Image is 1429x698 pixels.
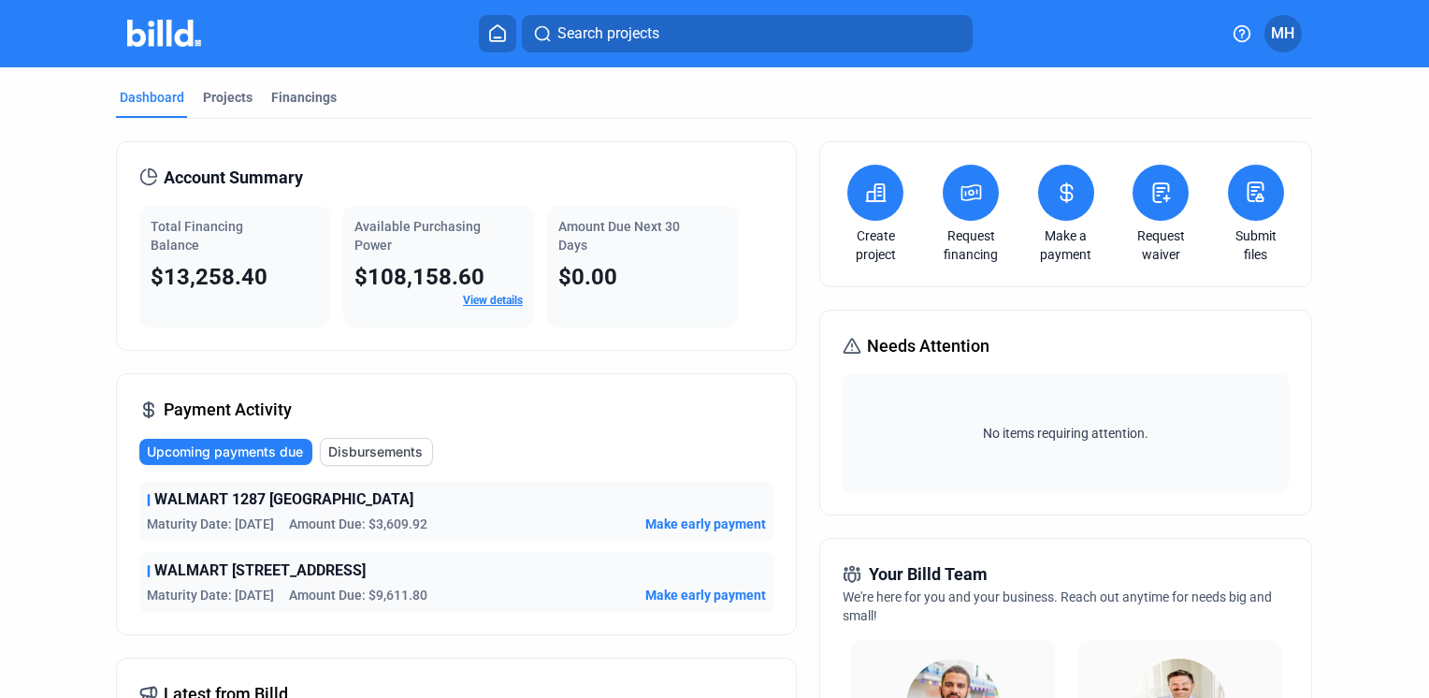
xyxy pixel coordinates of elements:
[1271,22,1294,45] span: MH
[558,264,617,290] span: $0.00
[354,264,484,290] span: $108,158.60
[151,264,267,290] span: $13,258.40
[289,586,427,604] span: Amount Due: $9,611.80
[557,22,659,45] span: Search projects
[147,586,274,604] span: Maturity Date: [DATE]
[147,515,274,533] span: Maturity Date: [DATE]
[850,424,1280,443] span: No items requiring attention.
[320,438,433,466] button: Disbursements
[127,20,201,47] img: Billd Company Logo
[463,294,523,307] a: View details
[645,515,766,533] button: Make early payment
[139,439,312,465] button: Upcoming payments due
[1223,226,1289,264] a: Submit files
[1033,226,1099,264] a: Make a payment
[289,515,427,533] span: Amount Due: $3,609.92
[645,586,766,604] button: Make early payment
[164,397,292,423] span: Payment Activity
[1128,226,1193,264] a: Request waiver
[154,488,413,511] span: WALMART 1287 [GEOGRAPHIC_DATA]
[151,219,243,253] span: Total Financing Balance
[558,219,680,253] span: Amount Due Next 30 Days
[271,88,337,107] div: Financings
[354,219,481,253] span: Available Purchasing Power
[154,560,366,582] span: WALMART [STREET_ADDRESS]
[938,226,1003,264] a: Request financing
[328,443,423,461] span: Disbursements
[867,333,989,359] span: Needs Attention
[147,443,303,461] span: Upcoming payments due
[843,226,908,264] a: Create project
[164,165,303,191] span: Account Summary
[869,561,988,588] span: Your Billd Team
[522,15,973,52] button: Search projects
[843,589,1272,623] span: We're here for you and your business. Reach out anytime for needs big and small!
[203,88,253,107] div: Projects
[1264,15,1302,52] button: MH
[120,88,184,107] div: Dashboard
